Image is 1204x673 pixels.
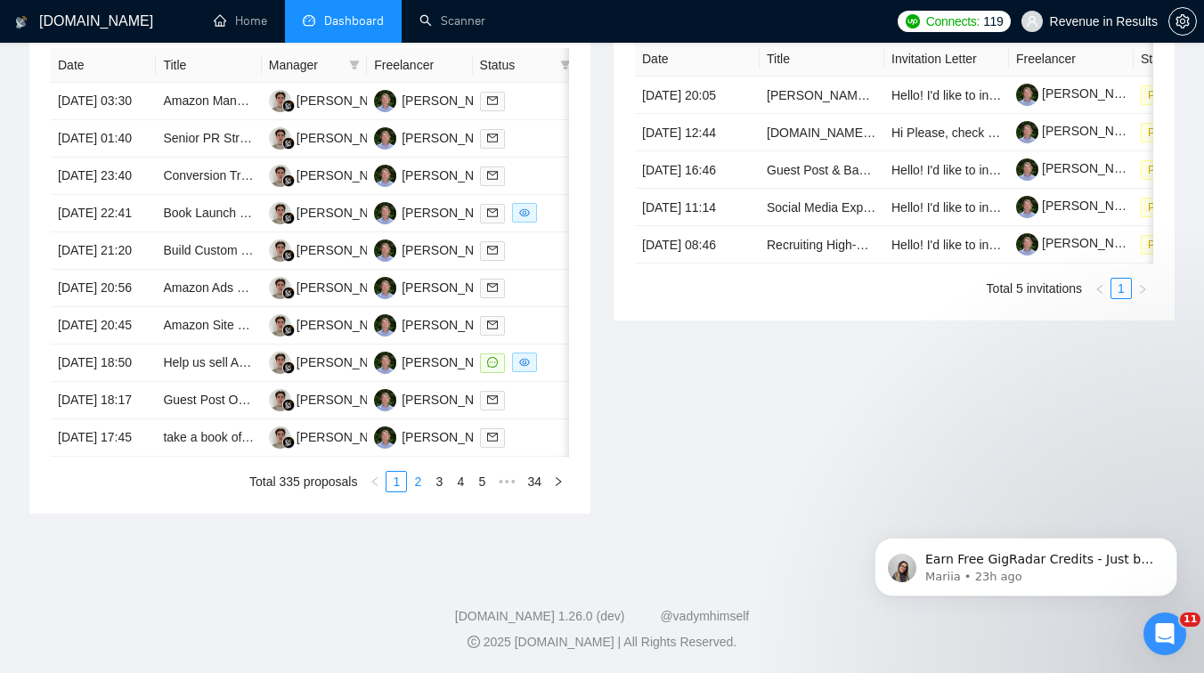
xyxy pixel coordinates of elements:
[480,55,553,75] span: Status
[1169,14,1196,28] span: setting
[760,77,884,114] td: Seo and aeo
[1016,199,1144,213] a: [PERSON_NAME]
[303,14,315,27] span: dashboard
[269,352,291,374] img: RG
[28,405,278,474] div: Please note that you already overcapped your limit for this month as well:
[519,207,530,218] span: eye
[86,22,166,40] p: Active 8h ago
[282,249,295,262] img: gigradar-bm.png
[419,13,485,28] a: searchScanner
[374,426,396,449] img: JK
[522,472,547,491] a: 34
[1141,198,1194,217] span: Pending
[487,95,498,106] span: mail
[1168,7,1197,36] button: setting
[487,207,498,218] span: mail
[450,471,471,492] li: 4
[297,128,399,148] div: [PERSON_NAME]
[492,471,521,492] span: •••
[156,120,261,158] td: Senior PR Strategist Needed for Elite Coverage
[374,205,504,219] a: JK[PERSON_NAME]
[1016,84,1038,106] img: c14TmU57zyDH6TkW9TRJ35VrM4ehjV6iI_67cVwUV1fhOyjTsfHlN8SejiYQKqJa_Q
[548,471,569,492] button: right
[487,432,498,442] span: mail
[156,48,261,83] th: Title
[269,280,399,294] a: RG[PERSON_NAME]
[163,430,362,444] a: take a book off of [DOMAIN_NAME]
[402,128,504,148] div: [PERSON_NAME]
[1143,612,1186,655] iframe: To enrich screen reader interactions, please activate Accessibility in Grammarly extension settings
[282,137,295,150] img: gigradar-bm.png
[364,471,386,492] li: Previous Page
[269,90,291,112] img: RG
[269,277,291,299] img: RG
[386,472,406,491] a: 1
[349,60,360,70] span: filter
[374,90,396,112] img: JK
[15,499,341,530] textarea: Message…
[402,240,504,260] div: [PERSON_NAME]
[429,472,449,491] a: 3
[635,151,760,189] td: [DATE] 16:46
[282,361,295,374] img: gigradar-bm.png
[163,318,421,332] a: Amazon Site Development Assistance Needed
[374,352,396,374] img: JK
[163,206,275,220] a: Book Launch Expert
[487,394,498,405] span: mail
[12,7,45,41] button: go back
[1180,612,1200,627] span: 11
[1141,125,1201,139] a: Pending
[269,205,399,219] a: RG[PERSON_NAME]
[156,270,261,307] td: Amazon Ads Consultation
[1016,86,1144,101] a: [PERSON_NAME]
[51,307,156,345] td: [DATE] 20:45
[487,357,498,368] span: message
[269,314,291,336] img: RG
[660,609,749,623] a: @vadymhimself
[269,127,291,150] img: RG
[374,314,396,336] img: JK
[374,130,504,144] a: JK[PERSON_NAME]
[760,226,884,264] td: Recruiting High-Quality Backlink Site Brokers or Webmasters
[1026,15,1038,28] span: user
[760,151,884,189] td: Guest Post & Backlink Specialist Needed – Travel & Finance Niches (Manual Outreach Only)
[983,12,1003,31] span: 119
[635,114,760,151] td: [DATE] 12:44
[553,476,564,487] span: right
[926,12,980,31] span: Connects:
[402,203,504,223] div: [PERSON_NAME]
[987,278,1082,299] li: Total 5 invitations
[1016,124,1144,138] a: [PERSON_NAME]
[163,393,481,407] a: Guest Post Outreach Specialist – Construction B2B SaaS
[374,93,504,107] a: JK[PERSON_NAME]
[282,100,295,112] img: gigradar-bm.png
[367,48,472,83] th: Freelancer
[1141,162,1201,176] a: Pending
[28,219,278,288] div: Also, in our system, we can this that your usage for this account was more than in the previous p...
[374,429,504,443] a: JK[PERSON_NAME]
[297,315,399,335] div: [PERSON_NAME]
[56,537,70,551] button: Gif picker
[402,278,504,297] div: [PERSON_NAME]
[51,232,156,270] td: [DATE] 21:20
[156,382,261,419] td: Guest Post Outreach Specialist – Construction B2B SaaS
[370,476,380,487] span: left
[156,195,261,232] td: Book Launch Expert
[1141,199,1201,214] a: Pending
[163,131,427,145] a: Senior PR Strategist Needed for Elite Coverage
[487,245,498,255] span: mail
[487,170,498,181] span: mail
[767,200,1121,215] a: Social Media Expert Needed to Launch Outdoor Furniture Brand
[1137,284,1148,295] span: right
[156,83,261,120] td: Amazon Management -- Ads and FBA
[282,212,295,224] img: gigradar-bm.png
[1168,14,1197,28] a: setting
[472,472,492,491] a: 5
[297,278,399,297] div: [PERSON_NAME]
[1132,278,1153,299] button: right
[428,471,450,492] li: 3
[374,354,504,369] a: JK[PERSON_NAME]
[269,239,291,262] img: RG
[269,354,399,369] a: RG[PERSON_NAME]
